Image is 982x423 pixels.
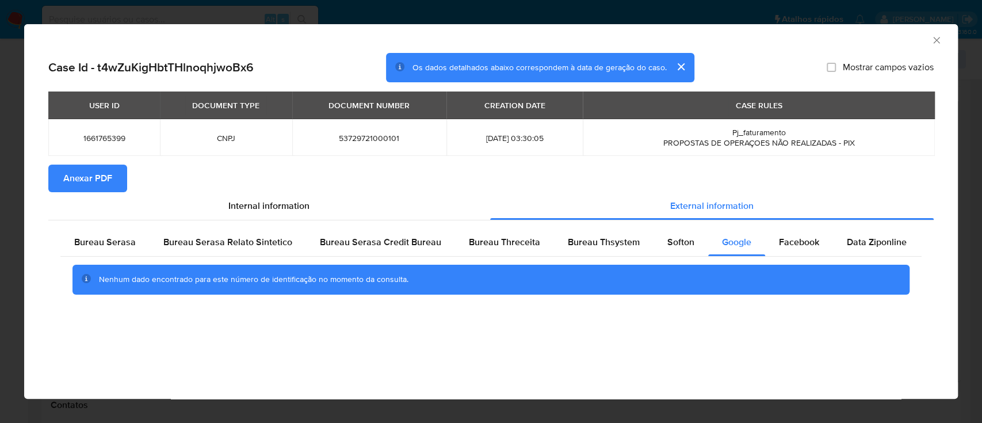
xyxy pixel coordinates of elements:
[48,60,254,75] h2: Case Id - t4wZuKigHbtTHlnoqhjwoBx6
[163,235,292,249] span: Bureau Serasa Relato Sintetico
[48,192,934,220] div: Detailed info
[60,228,922,256] div: Detailed external info
[667,235,694,249] span: Softon
[843,62,934,73] span: Mostrar campos vazios
[174,133,278,143] span: CNPJ
[185,96,266,115] div: DOCUMENT TYPE
[469,235,540,249] span: Bureau Threceita
[306,133,433,143] span: 53729721000101
[24,24,958,399] div: closure-recommendation-modal
[63,166,112,191] span: Anexar PDF
[412,62,667,73] span: Os dados detalhados abaixo correspondem à data de geração do caso.
[74,235,136,249] span: Bureau Serasa
[568,235,640,249] span: Bureau Thsystem
[931,35,941,45] button: Fechar a janela
[99,273,408,285] span: Nenhum dado encontrado para este número de identificação no momento da consulta.
[477,96,552,115] div: CREATION DATE
[722,235,751,249] span: Google
[732,127,785,138] span: Pj_faturamento
[48,165,127,192] button: Anexar PDF
[460,133,569,143] span: [DATE] 03:30:05
[322,96,417,115] div: DOCUMENT NUMBER
[62,133,146,143] span: 1661765399
[228,199,309,212] span: Internal information
[667,53,694,81] button: cerrar
[670,199,754,212] span: External information
[320,235,441,249] span: Bureau Serasa Credit Bureau
[779,235,819,249] span: Facebook
[728,96,789,115] div: CASE RULES
[847,235,907,249] span: Data Ziponline
[663,137,854,148] span: PROPOSTAS DE OPERAÇOES NÃO REALIZADAS - PIX
[827,63,836,72] input: Mostrar campos vazios
[82,96,127,115] div: USER ID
